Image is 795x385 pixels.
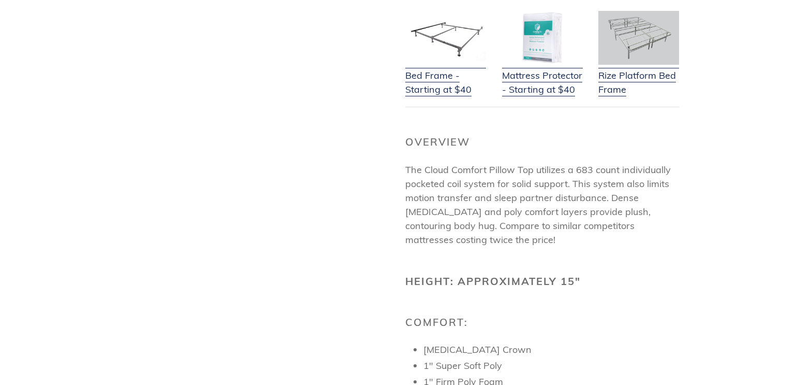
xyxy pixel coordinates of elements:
span: The Cloud Comfort Pillow Top utilizes a 683 count individually pocketed coil system for solid sup... [405,164,671,246]
h2: Comfort: [405,316,680,329]
img: Mattress Protector [502,11,583,65]
h2: Overview [405,136,680,148]
a: Bed Frame - Starting at $40 [405,55,486,96]
b: Height: Approximately 15" [405,275,581,288]
span: 1" Super Soft Poly [423,360,502,372]
a: Rize Platform Bed Frame [598,55,679,96]
img: Adjustable Base [598,11,679,65]
li: [MEDICAL_DATA] Crown [423,343,680,357]
a: Mattress Protector - Starting at $40 [502,55,583,96]
img: Bed Frame [405,11,486,65]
